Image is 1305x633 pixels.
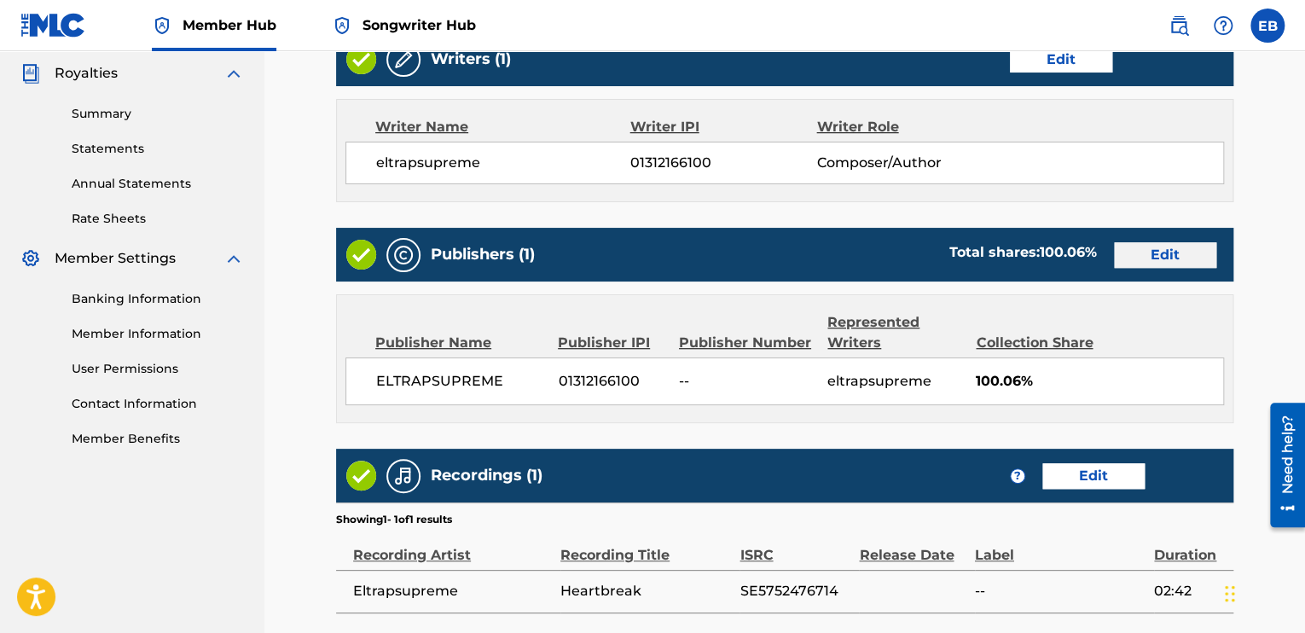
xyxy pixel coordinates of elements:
img: expand [223,248,244,269]
img: expand [223,63,244,84]
a: Statements [72,140,244,158]
span: SE5752476714 [739,581,850,601]
h5: Writers (1) [431,49,511,69]
div: Recording Artist [353,527,552,566]
img: Royalties [20,63,41,84]
img: search [1169,15,1189,36]
span: Heartbreak [560,581,731,601]
div: Represented Writers [827,312,963,353]
span: 100.06% [976,371,1223,392]
span: 02:42 [1154,581,1225,601]
a: Member Benefits [72,430,244,448]
div: Writer IPI [630,117,817,137]
a: Banking Information [72,290,244,308]
p: Showing 1 - 1 of 1 results [336,512,452,527]
a: Edit [1042,463,1145,489]
a: Summary [72,105,244,123]
iframe: Chat Widget [1220,551,1305,633]
img: Top Rightsholder [332,15,352,36]
a: Public Search [1162,9,1196,43]
span: 01312166100 [559,371,667,392]
div: Drag [1225,568,1235,619]
img: Publishers [393,245,414,265]
img: Top Rightsholder [152,15,172,36]
h5: Recordings (1) [431,466,542,485]
div: Publisher Number [679,333,815,353]
span: Member Settings [55,248,176,269]
img: Member Settings [20,248,41,269]
span: Songwriter Hub [362,15,476,35]
a: User Permissions [72,360,244,378]
img: Writers [393,49,414,70]
span: Member Hub [183,15,276,35]
iframe: Resource Center [1257,396,1305,533]
div: Writer Name [375,117,630,137]
div: User Menu [1250,9,1285,43]
div: Recording Title [560,527,731,566]
span: 01312166100 [630,153,816,173]
div: Label [975,527,1145,566]
div: Writer Role [816,117,986,137]
div: Release Date [859,527,966,566]
span: Royalties [55,63,118,84]
div: Publisher Name [375,333,545,353]
img: MLC Logo [20,13,86,38]
span: ? [1011,469,1024,483]
div: Collection Share [976,333,1103,353]
span: Composer/Author [816,153,986,173]
a: Edit [1114,242,1216,268]
a: Edit [1010,47,1112,73]
a: Rate Sheets [72,210,244,228]
span: -- [975,581,1145,601]
div: ISRC [739,527,850,566]
span: eltrapsupreme [827,373,931,389]
a: Contact Information [72,395,244,413]
img: Valid [346,461,376,491]
a: Annual Statements [72,175,244,193]
a: Member Information [72,325,244,343]
span: 100.06 % [1040,244,1097,260]
img: Valid [346,44,376,74]
div: Duration [1154,527,1225,566]
div: Help [1206,9,1240,43]
span: eltrapsupreme [376,153,630,173]
img: Valid [346,240,376,270]
span: ELTRAPSUPREME [376,371,546,392]
span: Eltrapsupreme [353,581,552,601]
div: Publisher IPI [558,333,666,353]
img: help [1213,15,1233,36]
h5: Publishers (1) [431,245,535,264]
img: Recordings [393,466,414,486]
div: Total shares: [949,242,1097,263]
span: -- [679,371,815,392]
